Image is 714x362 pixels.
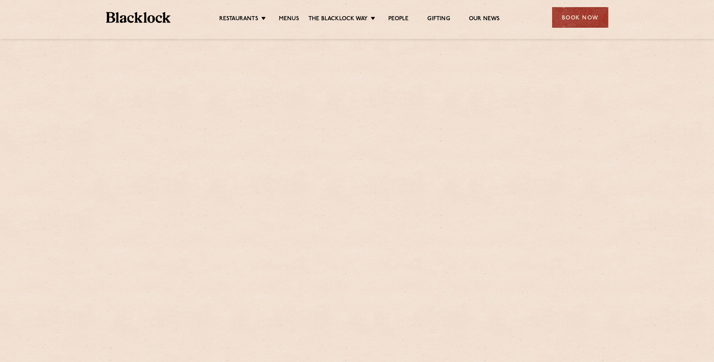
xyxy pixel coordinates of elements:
[552,7,608,28] div: Book Now
[279,15,299,24] a: Menus
[469,15,500,24] a: Our News
[106,12,171,23] img: BL_Textured_Logo-footer-cropped.svg
[219,15,258,24] a: Restaurants
[388,15,409,24] a: People
[427,15,450,24] a: Gifting
[308,15,368,24] a: The Blacklock Way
